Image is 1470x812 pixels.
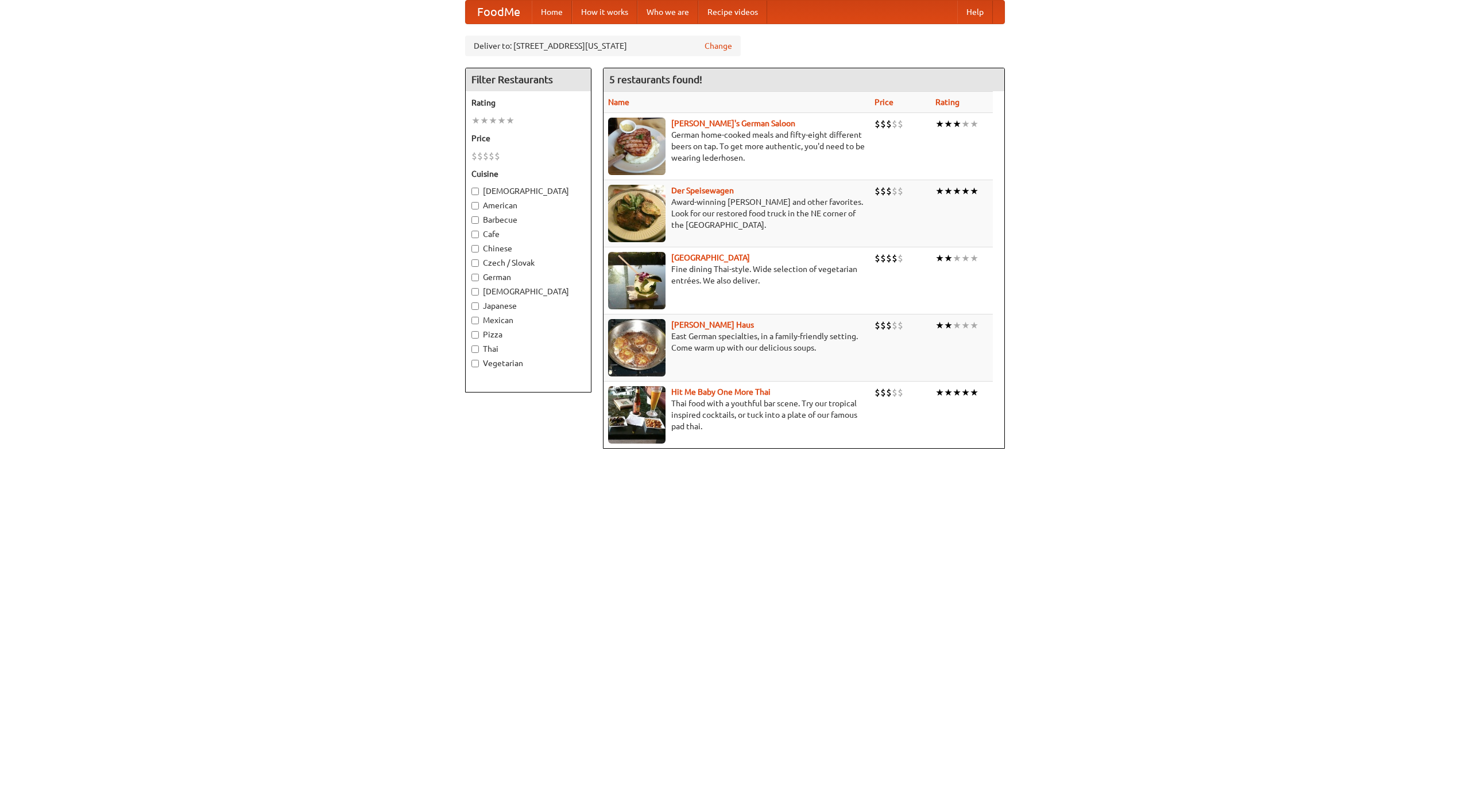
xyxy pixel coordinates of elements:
[608,185,666,242] img: speisewagen.jpg
[892,118,898,130] li: $
[471,329,585,340] label: Pizza
[970,386,978,399] li: ★
[471,216,479,224] input: Barbecue
[944,319,953,332] li: ★
[698,1,767,24] a: Recipe videos
[961,319,970,332] li: ★
[898,319,903,332] li: $
[609,74,702,85] ng-pluralize: 5 restaurants found!
[608,129,865,164] p: German home-cooked meals and fifty-eight different beers on tap. To get more authentic, you'd nee...
[671,387,771,397] a: Hit Me Baby One More Thai
[471,243,585,254] label: Chinese
[471,288,479,296] input: [DEMOGRAPHIC_DATA]
[489,114,497,127] li: ★
[608,252,666,309] img: satay.jpg
[471,185,585,197] label: [DEMOGRAPHIC_DATA]
[970,252,978,265] li: ★
[880,319,886,332] li: $
[465,36,741,56] div: Deliver to: [STREET_ADDRESS][US_STATE]
[953,386,961,399] li: ★
[961,118,970,130] li: ★
[880,185,886,197] li: $
[886,319,892,332] li: $
[471,274,479,281] input: German
[961,185,970,197] li: ★
[953,252,961,265] li: ★
[944,252,953,265] li: ★
[671,253,750,262] a: [GEOGRAPHIC_DATA]
[886,118,892,130] li: $
[970,185,978,197] li: ★
[935,118,944,130] li: ★
[935,319,944,332] li: ★
[892,386,898,399] li: $
[471,358,585,369] label: Vegetarian
[471,271,585,283] label: German
[886,386,892,399] li: $
[886,252,892,265] li: $
[898,118,903,130] li: $
[477,150,483,162] li: $
[471,228,585,240] label: Cafe
[471,300,585,312] label: Japanese
[471,343,585,355] label: Thai
[471,188,479,195] input: [DEMOGRAPHIC_DATA]
[608,398,865,432] p: Thai food with a youthful bar scene. Try our tropical inspired cocktails, or tuck into a plate of...
[471,214,585,226] label: Barbecue
[480,114,489,127] li: ★
[875,98,893,107] a: Price
[489,150,494,162] li: $
[471,286,585,297] label: [DEMOGRAPHIC_DATA]
[705,40,732,52] a: Change
[471,133,585,144] h5: Price
[953,185,961,197] li: ★
[898,386,903,399] li: $
[471,200,585,211] label: American
[471,317,479,324] input: Mexican
[471,245,479,252] input: Chinese
[471,302,479,310] input: Japanese
[608,98,629,107] a: Name
[892,252,898,265] li: $
[953,118,961,130] li: ★
[935,386,944,399] li: ★
[471,314,585,326] label: Mexican
[944,386,953,399] li: ★
[471,150,477,162] li: $
[944,118,953,130] li: ★
[875,118,880,130] li: $
[608,386,666,444] img: babythai.jpg
[494,150,500,162] li: $
[671,186,734,195] b: Der Speisewagen
[875,319,880,332] li: $
[471,360,479,367] input: Vegetarian
[671,320,754,329] a: [PERSON_NAME] Haus
[886,185,892,197] li: $
[944,185,953,197] li: ★
[471,331,479,339] input: Pizza
[875,386,880,399] li: $
[471,231,479,238] input: Cafe
[471,114,480,127] li: ★
[471,345,479,353] input: Thai
[970,319,978,332] li: ★
[608,331,865,353] p: East German specialties, in a family-friendly setting. Come warm up with our delicious soups.
[466,68,591,91] h4: Filter Restaurants
[471,257,585,269] label: Czech / Slovak
[935,98,960,107] a: Rating
[466,1,532,24] a: FoodMe
[671,119,795,128] a: [PERSON_NAME]'s German Saloon
[961,252,970,265] li: ★
[483,150,489,162] li: $
[935,185,944,197] li: ★
[471,97,585,108] h5: Rating
[608,118,666,175] img: esthers.jpg
[471,259,479,267] input: Czech / Slovak
[875,252,880,265] li: $
[471,168,585,180] h5: Cuisine
[608,263,865,286] p: Fine dining Thai-style. Wide selection of vegetarian entrées. We also deliver.
[532,1,572,24] a: Home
